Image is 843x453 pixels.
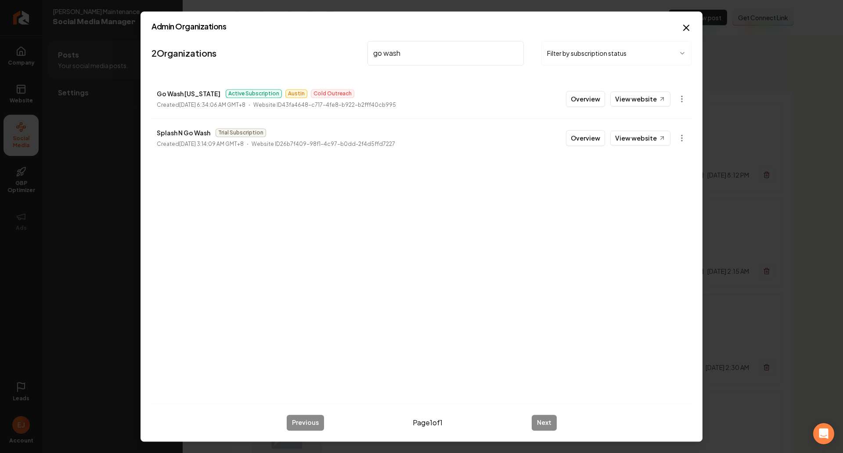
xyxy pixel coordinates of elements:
[566,91,605,107] button: Overview
[566,130,605,146] button: Overview
[157,101,245,109] p: Created
[226,89,282,98] span: Active Subscription
[151,47,216,59] a: 2Organizations
[157,140,244,149] p: Created
[413,417,443,428] span: Page 1 of 1
[151,22,692,30] h2: Admin Organizations
[157,127,210,138] p: Splash N Go Wash
[253,101,396,109] p: Website ID 43fa4648-c717-4fe8-b922-b2fff40cb995
[311,89,354,98] span: Cold Outreach
[610,91,670,106] a: View website
[179,141,244,147] time: [DATE] 3:14:09 AM GMT+8
[157,88,220,99] p: Go Wash [US_STATE]
[367,41,524,65] input: Search by name or ID
[252,140,395,149] p: Website ID 26b7f409-98f1-4c97-b0dd-2f4d5ffd7227
[610,130,670,145] a: View website
[285,89,307,98] span: Austin
[179,101,245,108] time: [DATE] 6:34:06 AM GMT+8
[216,128,266,137] span: Trial Subscription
